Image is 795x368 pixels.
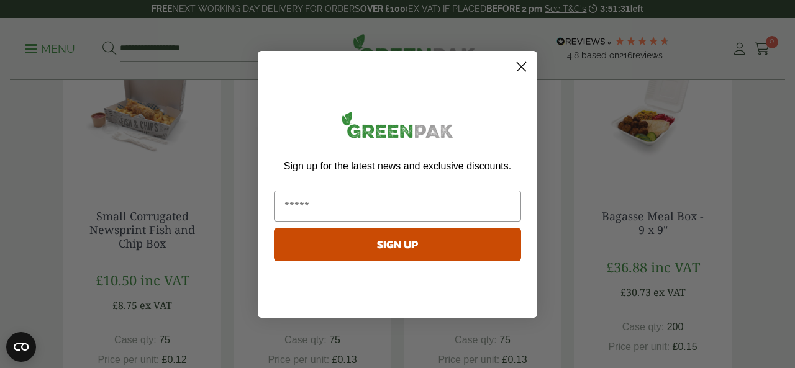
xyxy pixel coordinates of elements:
img: greenpak_logo [274,107,521,148]
span: Sign up for the latest news and exclusive discounts. [284,161,511,171]
input: Email [274,191,521,222]
button: Close dialog [511,56,532,78]
button: Open CMP widget [6,332,36,362]
button: SIGN UP [274,228,521,261]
